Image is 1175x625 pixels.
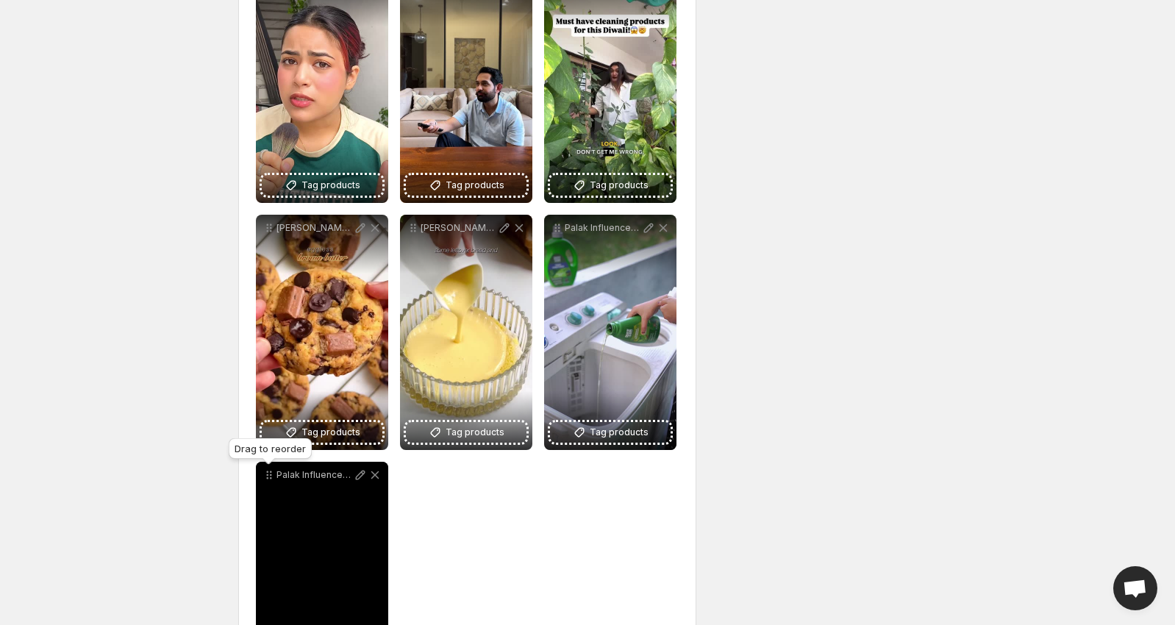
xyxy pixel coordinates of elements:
button: Tag products [262,422,382,443]
span: Tag products [446,178,504,193]
div: Open chat [1113,566,1157,610]
span: Tag products [590,425,649,440]
span: Tag products [446,425,504,440]
div: Palak Influencer Laundry Detergent Fabric ConditionerTag products [544,215,676,450]
button: Tag products [406,422,526,443]
div: [PERSON_NAME] Influencer Dishwashing LiquidTag products [256,215,388,450]
p: [PERSON_NAME] Influencer Dishwashing Liquid [276,222,353,234]
button: Tag products [262,175,382,196]
button: Tag products [550,175,671,196]
div: [PERSON_NAME] Influencer Bamboo TowelTag products [400,215,532,450]
span: Tag products [590,178,649,193]
button: Tag products [406,175,526,196]
p: Palak Influencer Laundry Detergent Fabric Conditioner [565,222,641,234]
p: [PERSON_NAME] Influencer Bamboo Towel [421,222,497,234]
span: Tag products [301,178,360,193]
p: Palak Influencer All Surface Cleaner [276,469,353,481]
span: Tag products [301,425,360,440]
button: Tag products [550,422,671,443]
